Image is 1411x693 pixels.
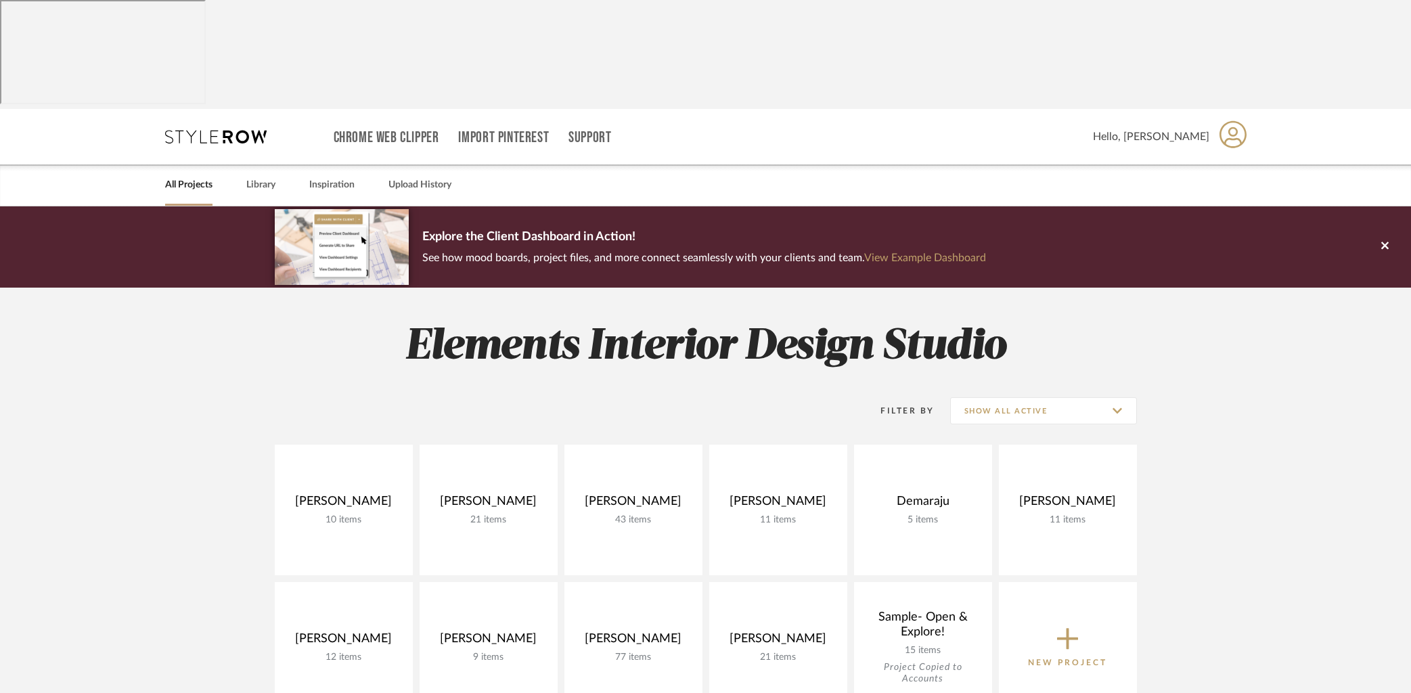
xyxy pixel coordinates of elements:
[1028,656,1107,669] p: New Project
[575,514,692,526] div: 43 items
[430,652,547,663] div: 9 items
[286,514,402,526] div: 10 items
[864,404,935,418] div: Filter By
[286,494,402,514] div: [PERSON_NAME]
[334,132,439,143] a: Chrome Web Clipper
[575,631,692,652] div: [PERSON_NAME]
[458,132,549,143] a: Import Pinterest
[430,631,547,652] div: [PERSON_NAME]
[219,321,1193,372] h2: Elements Interior Design Studio
[720,494,836,514] div: [PERSON_NAME]
[865,662,981,685] div: Project Copied to Accounts
[430,514,547,526] div: 21 items
[575,652,692,663] div: 77 items
[165,176,212,194] a: All Projects
[430,494,547,514] div: [PERSON_NAME]
[286,631,402,652] div: [PERSON_NAME]
[422,248,986,267] p: See how mood boards, project files, and more connect seamlessly with your clients and team.
[246,176,275,194] a: Library
[865,494,981,514] div: Demaraju
[720,631,836,652] div: [PERSON_NAME]
[422,227,986,248] p: Explore the Client Dashboard in Action!
[568,132,611,143] a: Support
[865,610,981,645] div: Sample- Open & Explore!
[864,252,986,263] a: View Example Dashboard
[388,176,451,194] a: Upload History
[865,645,981,656] div: 15 items
[1093,129,1209,145] span: Hello, [PERSON_NAME]
[275,209,409,284] img: d5d033c5-7b12-40c2-a960-1ecee1989c38.png
[309,176,355,194] a: Inspiration
[575,494,692,514] div: [PERSON_NAME]
[720,652,836,663] div: 21 items
[720,514,836,526] div: 11 items
[865,514,981,526] div: 5 items
[286,652,402,663] div: 12 items
[1010,494,1126,514] div: [PERSON_NAME]
[1010,514,1126,526] div: 11 items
